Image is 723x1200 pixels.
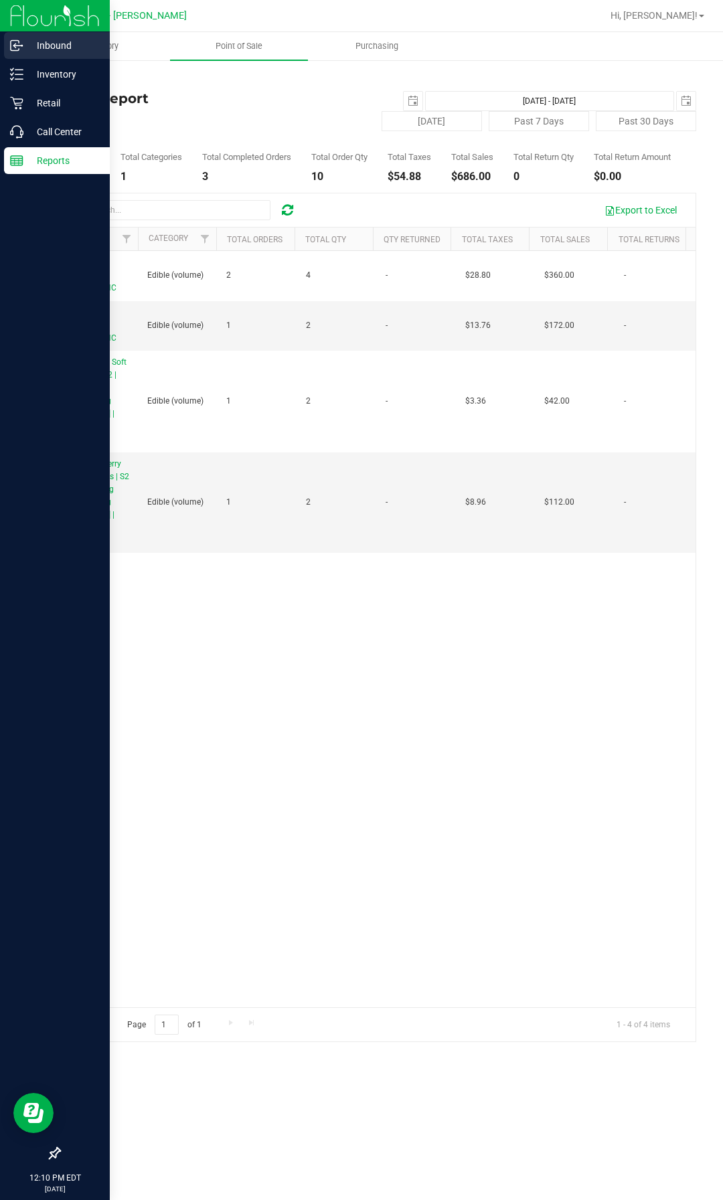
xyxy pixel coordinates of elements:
p: Call Center [23,124,104,140]
span: - [624,496,626,509]
p: Retail [23,95,104,111]
input: Search... [70,200,270,220]
a: Filter [194,228,216,250]
div: 3 [202,171,291,182]
div: Total Categories [120,153,182,161]
button: Past 7 Days [489,111,589,131]
div: Total Order Qty [311,153,368,161]
span: - [624,269,626,282]
inline-svg: Call Center [10,125,23,139]
span: Point of Sale [197,40,280,52]
span: Edible (volume) [147,269,204,282]
div: Total Return Qty [513,153,574,161]
button: Past 30 Days [596,111,696,131]
div: $686.00 [451,171,493,182]
span: 2 [306,319,311,332]
a: Category [149,234,188,243]
inline-svg: Inbound [10,39,23,52]
span: 1 [226,319,231,332]
span: $42.00 [544,395,570,408]
span: $112.00 [544,496,574,509]
span: - [624,319,626,332]
span: $3.36 [465,395,486,408]
a: Point of Sale [170,32,308,60]
div: Total Return Amount [594,153,671,161]
span: select [404,92,422,110]
a: Total Orders [227,235,283,244]
span: select [677,92,696,110]
a: Total Taxes [462,235,513,244]
a: Total Qty [305,235,346,244]
div: 1 [120,171,182,182]
a: Filter [116,228,138,250]
span: Edible (volume) [147,496,204,509]
span: Edible (volume) [147,395,204,408]
span: 1 [226,395,231,408]
span: 4 [306,269,311,282]
a: Qty Returned [384,235,440,244]
p: Inbound [23,37,104,54]
span: GA1 - [PERSON_NAME] [87,10,187,21]
span: 1 [226,496,231,509]
span: - [386,496,388,509]
div: Total Taxes [388,153,431,161]
span: Edible (volume) [147,319,204,332]
div: $0.00 [594,171,671,182]
span: 2 [226,269,231,282]
span: - [386,269,388,282]
div: 10 [311,171,368,182]
button: Export to Excel [596,199,686,222]
span: $360.00 [544,269,574,282]
span: $28.80 [465,269,491,282]
div: 0 [513,171,574,182]
span: Hi, [PERSON_NAME]! [611,10,698,21]
h4: Sales Report [59,91,271,106]
span: $8.96 [465,496,486,509]
span: $13.76 [465,319,491,332]
span: Purchasing [337,40,416,52]
p: Inventory [23,66,104,82]
span: $172.00 [544,319,574,332]
a: Purchasing [308,32,446,60]
span: - [624,395,626,408]
span: - [386,319,388,332]
inline-svg: Inventory [10,68,23,81]
button: [DATE] [382,111,482,131]
span: Page of 1 [116,1015,212,1035]
p: Reports [23,153,104,169]
input: 1 [155,1015,179,1035]
div: Total Completed Orders [202,153,291,161]
inline-svg: Retail [10,96,23,110]
div: Total Sales [451,153,493,161]
p: 12:10 PM EDT [6,1172,104,1184]
div: $54.88 [388,171,431,182]
span: 1 - 4 of 4 items [606,1015,681,1035]
inline-svg: Reports [10,154,23,167]
span: 2 [306,395,311,408]
span: - [386,395,388,408]
a: Total Returns [619,235,679,244]
iframe: Resource center [13,1093,54,1133]
span: 2 [306,496,311,509]
p: [DATE] [6,1184,104,1194]
a: Total Sales [540,235,590,244]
